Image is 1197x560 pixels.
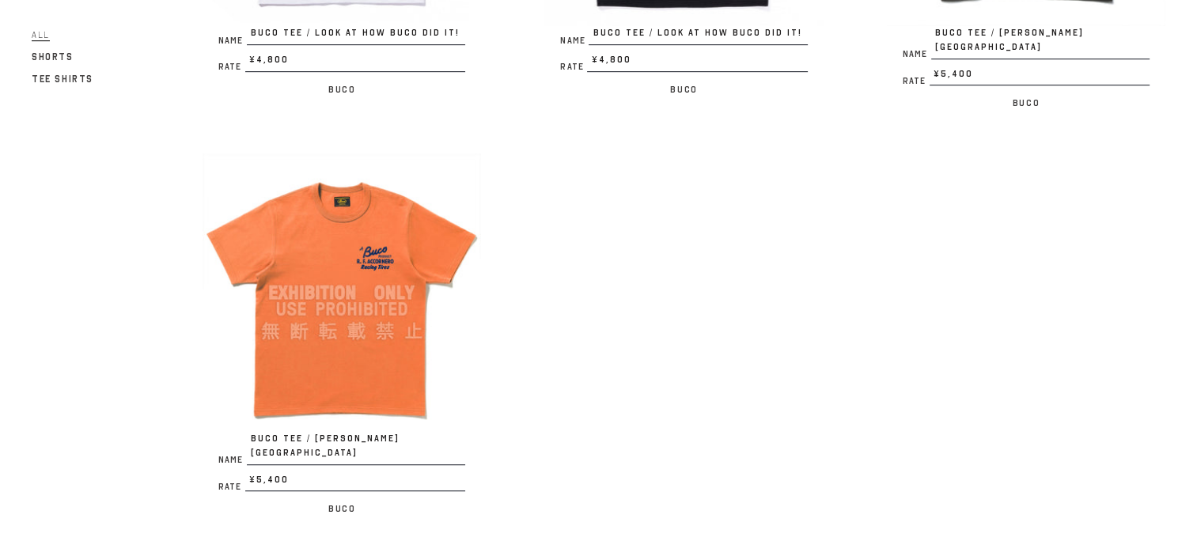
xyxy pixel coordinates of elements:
span: Name [903,50,931,59]
p: Buco [203,80,481,99]
span: Rate [218,482,245,491]
a: Shorts [32,47,74,66]
p: Buco [203,499,481,518]
span: BUCO TEE / LOOK AT HOW BUCO DID IT! [589,26,807,45]
span: BUCO TEE / [PERSON_NAME][GEOGRAPHIC_DATA] [247,432,465,464]
a: BUCO TEE / R.F. ACCORNERO NameBUCO TEE / [PERSON_NAME][GEOGRAPHIC_DATA] Rate¥5,400 Buco [203,153,481,518]
span: Name [560,36,589,45]
span: Tee Shirts [32,74,93,85]
span: Rate [560,62,587,71]
a: Tee Shirts [32,70,93,89]
span: ¥4,800 [587,53,807,72]
span: ¥5,400 [930,67,1150,86]
span: ¥5,400 [245,473,465,492]
span: Name [218,36,247,45]
a: All [32,25,50,44]
p: Buco [544,80,823,99]
span: Rate [218,62,245,71]
span: BUCO TEE / LOOK AT HOW BUCO DID IT! [247,26,465,45]
span: All [32,29,50,41]
span: BUCO TEE / [PERSON_NAME][GEOGRAPHIC_DATA] [931,26,1150,59]
p: Buco [887,93,1165,112]
img: BUCO TEE / R.F. ACCORNERO [203,153,481,432]
span: ¥4,800 [245,53,465,72]
span: Shorts [32,51,74,62]
span: Rate [903,77,930,85]
span: Name [218,456,247,464]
